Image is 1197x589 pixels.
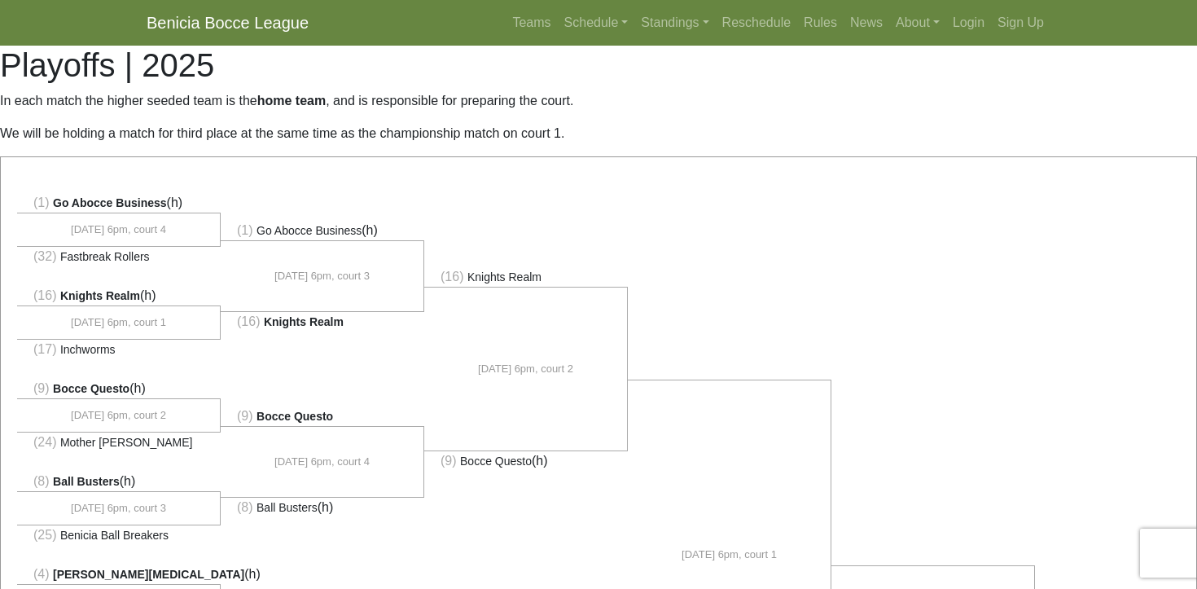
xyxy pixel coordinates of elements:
[237,314,260,328] span: (16)
[33,435,56,449] span: (24)
[33,528,56,542] span: (25)
[237,223,253,237] span: (1)
[460,455,532,468] span: Bocce Questo
[478,361,573,377] span: [DATE] 6pm, court 2
[257,94,326,108] strong: home team
[53,568,244,581] span: [PERSON_NAME][MEDICAL_DATA]
[716,7,798,39] a: Reschedule
[53,382,129,395] span: Bocce Questo
[17,379,221,399] li: (h)
[71,222,166,238] span: [DATE] 6pm, court 4
[17,472,221,492] li: (h)
[53,196,167,209] span: Go Abocce Business
[221,221,424,241] li: (h)
[33,567,50,581] span: (4)
[237,409,253,423] span: (9)
[221,497,424,517] li: (h)
[274,454,370,470] span: [DATE] 6pm, court 4
[844,7,889,39] a: News
[441,270,463,284] span: (16)
[441,454,457,468] span: (9)
[256,224,362,237] span: Go Abocce Business
[60,529,169,542] span: Benicia Ball Breakers
[237,500,253,514] span: (8)
[33,196,50,209] span: (1)
[17,565,221,585] li: (h)
[60,343,116,356] span: Inchworms
[71,407,166,424] span: [DATE] 6pm, court 2
[467,270,541,284] span: Knights Realm
[797,7,844,39] a: Rules
[256,410,333,423] span: Bocce Questo
[17,193,221,213] li: (h)
[256,501,318,514] span: Ball Busters
[71,314,166,331] span: [DATE] 6pm, court 1
[147,7,309,39] a: Benicia Bocce League
[60,436,193,449] span: Mother [PERSON_NAME]
[60,250,150,263] span: Fastbreak Rollers
[33,474,50,488] span: (8)
[634,7,715,39] a: Standings
[33,381,50,395] span: (9)
[946,7,991,39] a: Login
[60,289,140,302] span: Knights Realm
[558,7,635,39] a: Schedule
[424,451,628,471] li: (h)
[33,288,56,302] span: (16)
[991,7,1050,39] a: Sign Up
[682,547,777,563] span: [DATE] 6pm, court 1
[264,315,344,328] span: Knights Realm
[17,286,221,306] li: (h)
[33,342,56,356] span: (17)
[889,7,946,39] a: About
[274,268,370,284] span: [DATE] 6pm, court 3
[506,7,557,39] a: Teams
[53,475,120,488] span: Ball Busters
[71,500,166,516] span: [DATE] 6pm, court 3
[33,249,56,263] span: (32)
